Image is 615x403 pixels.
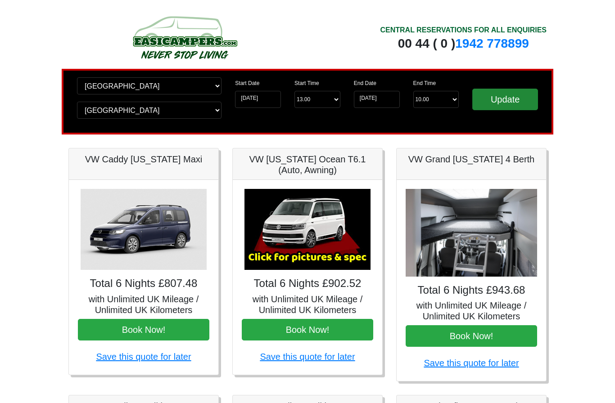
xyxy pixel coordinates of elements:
[380,36,547,52] div: 00 44 ( 0 )
[424,358,519,368] a: Save this quote for later
[78,154,209,165] h5: VW Caddy [US_STATE] Maxi
[406,300,537,322] h5: with Unlimited UK Mileage / Unlimited UK Kilometers
[406,284,537,297] h4: Total 6 Nights £943.68
[78,277,209,290] h4: Total 6 Nights £807.48
[260,352,355,362] a: Save this quote for later
[96,352,191,362] a: Save this quote for later
[406,325,537,347] button: Book Now!
[455,36,529,50] a: 1942 778899
[242,154,373,175] h5: VW [US_STATE] Ocean T6.1 (Auto, Awning)
[99,13,270,62] img: campers-checkout-logo.png
[242,277,373,290] h4: Total 6 Nights £902.52
[406,189,537,277] img: VW Grand California 4 Berth
[413,79,436,87] label: End Time
[242,319,373,340] button: Book Now!
[244,189,371,270] img: VW California Ocean T6.1 (Auto, Awning)
[78,319,209,340] button: Book Now!
[354,79,376,87] label: End Date
[235,91,281,108] input: Start Date
[380,25,547,36] div: CENTRAL RESERVATIONS FOR ALL ENQUIRIES
[472,89,538,110] input: Update
[235,79,259,87] label: Start Date
[354,91,400,108] input: Return Date
[406,154,537,165] h5: VW Grand [US_STATE] 4 Berth
[242,294,373,315] h5: with Unlimited UK Mileage / Unlimited UK Kilometers
[78,294,209,315] h5: with Unlimited UK Mileage / Unlimited UK Kilometers
[294,79,319,87] label: Start Time
[81,189,207,270] img: VW Caddy California Maxi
